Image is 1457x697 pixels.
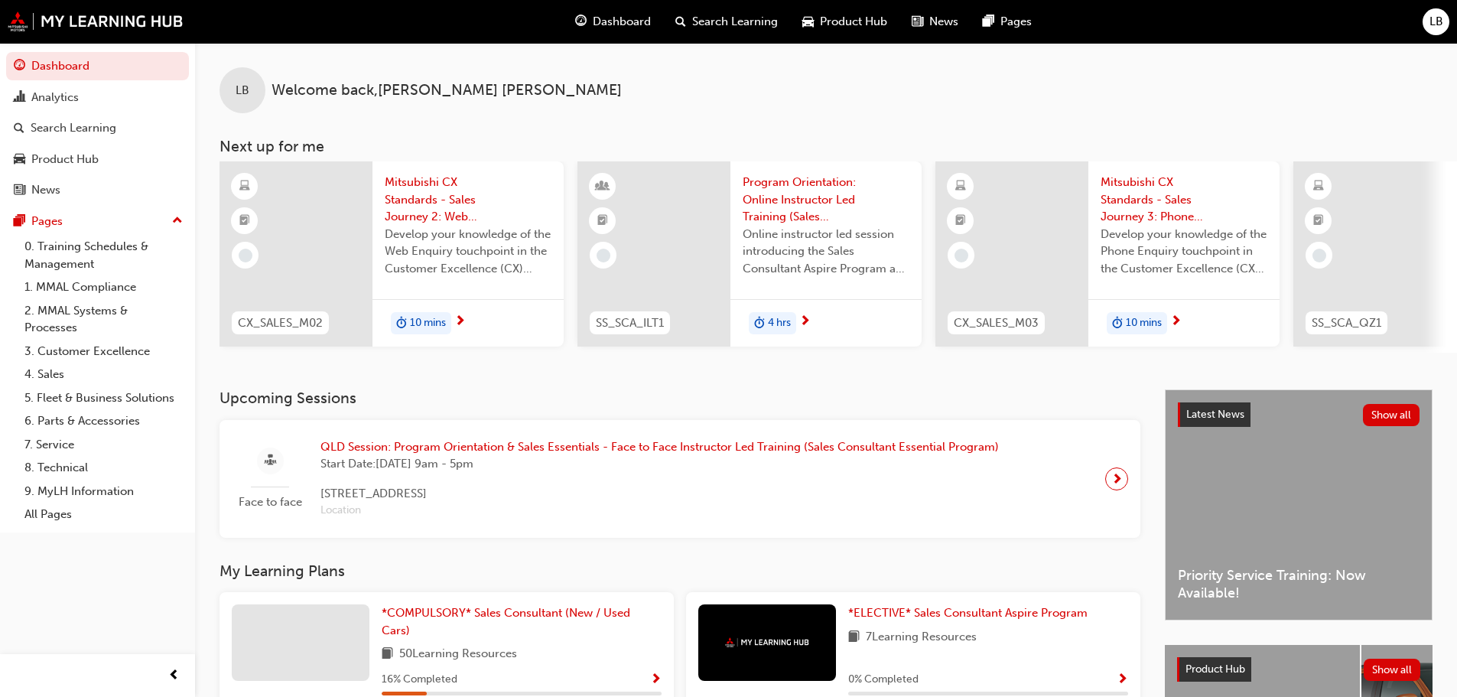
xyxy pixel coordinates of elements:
button: Show all [1363,404,1420,426]
a: 1. MMAL Compliance [18,275,189,299]
span: CX_SALES_M03 [954,314,1039,332]
span: Program Orientation: Online Instructor Led Training (Sales Consultant Aspire Program) [743,174,909,226]
span: news-icon [14,184,25,197]
a: News [6,176,189,204]
span: Develop your knowledge of the Phone Enquiry touchpoint in the Customer Excellence (CX) Sales jour... [1101,226,1267,278]
span: Mitsubishi CX Standards - Sales Journey 3: Phone Enquiry [1101,174,1267,226]
span: learningRecordVerb_NONE-icon [1312,249,1326,262]
span: sessionType_FACE_TO_FACE-icon [265,451,276,471]
button: LB [1423,8,1449,35]
span: duration-icon [754,314,765,334]
a: Latest NewsShow all [1178,402,1420,427]
a: 6. Parts & Accessories [18,409,189,433]
button: Show all [1364,659,1421,681]
a: Latest NewsShow allPriority Service Training: Now Available! [1165,389,1433,620]
span: Welcome back , [PERSON_NAME] [PERSON_NAME] [272,82,622,99]
span: car-icon [802,12,814,31]
span: Show Progress [1117,673,1128,687]
a: pages-iconPages [971,6,1044,37]
a: CX_SALES_M02Mitsubishi CX Standards - Sales Journey 2: Web EnquiryDevelop your knowledge of the W... [220,161,564,347]
span: Develop your knowledge of the Web Enquiry touchpoint in the Customer Excellence (CX) Sales journey. [385,226,551,278]
span: learningResourceType_ELEARNING-icon [239,177,250,197]
a: 4. Sales [18,363,189,386]
span: next-icon [1170,315,1182,329]
button: Show Progress [650,670,662,689]
a: CX_SALES_M03Mitsubishi CX Standards - Sales Journey 3: Phone EnquiryDevelop your knowledge of the... [935,161,1280,347]
div: News [31,181,60,199]
span: Online instructor led session introducing the Sales Consultant Aspire Program and outlining what ... [743,226,909,278]
span: Dashboard [593,13,651,31]
span: pages-icon [14,215,25,229]
a: Analytics [6,83,189,112]
span: Latest News [1186,408,1244,421]
a: Face to faceQLD Session: Program Orientation & Sales Essentials - Face to Face Instructor Led Tra... [232,432,1128,526]
a: SS_SCA_ILT1Program Orientation: Online Instructor Led Training (Sales Consultant Aspire Program)O... [577,161,922,347]
span: Location [320,502,999,519]
a: Search Learning [6,114,189,142]
span: duration-icon [1112,314,1123,334]
span: Start Date: [DATE] 9am - 5pm [320,455,999,473]
span: duration-icon [396,314,407,334]
span: LB [1429,13,1443,31]
span: LB [236,82,249,99]
span: news-icon [912,12,923,31]
div: Product Hub [31,151,99,168]
a: 7. Service [18,433,189,457]
a: 5. Fleet & Business Solutions [18,386,189,410]
h3: My Learning Plans [220,562,1140,580]
span: learningRecordVerb_NONE-icon [955,249,968,262]
div: Pages [31,213,63,230]
span: search-icon [675,12,686,31]
span: booktick-icon [1313,211,1324,231]
span: 16 % Completed [382,671,457,689]
span: book-icon [848,628,860,647]
span: guage-icon [575,12,587,31]
span: CX_SALES_M02 [238,314,323,332]
span: booktick-icon [239,211,250,231]
a: Product Hub [6,145,189,174]
div: Search Learning [31,119,116,137]
span: next-icon [454,315,466,329]
a: Product HubShow all [1177,657,1420,682]
span: learningResourceType_ELEARNING-icon [955,177,966,197]
span: car-icon [14,153,25,167]
a: All Pages [18,503,189,526]
img: mmal [725,637,809,647]
a: 0. Training Schedules & Management [18,235,189,275]
a: 9. MyLH Information [18,480,189,503]
a: news-iconNews [899,6,971,37]
span: Show Progress [650,673,662,687]
span: booktick-icon [955,211,966,231]
span: prev-icon [168,666,180,686]
span: Pages [1000,13,1032,31]
span: next-icon [1111,468,1123,490]
span: pages-icon [983,12,994,31]
span: learningResourceType_ELEARNING-icon [1313,177,1324,197]
span: Search Learning [692,13,778,31]
h3: Upcoming Sessions [220,389,1140,407]
a: search-iconSearch Learning [663,6,790,37]
a: guage-iconDashboard [563,6,663,37]
span: 10 mins [410,314,446,332]
span: learningRecordVerb_NONE-icon [597,249,610,262]
a: *COMPULSORY* Sales Consultant (New / Used Cars) [382,604,662,639]
span: search-icon [14,122,24,135]
span: Product Hub [1185,663,1245,676]
a: 3. Customer Excellence [18,340,189,363]
button: Show Progress [1117,670,1128,689]
h3: Next up for me [195,138,1457,155]
span: QLD Session: Program Orientation & Sales Essentials - Face to Face Instructor Led Training (Sales... [320,438,999,456]
span: Mitsubishi CX Standards - Sales Journey 2: Web Enquiry [385,174,551,226]
a: 2. MMAL Systems & Processes [18,299,189,340]
a: 8. Technical [18,456,189,480]
span: Priority Service Training: Now Available! [1178,567,1420,601]
span: booktick-icon [597,211,608,231]
span: Face to face [232,493,308,511]
a: car-iconProduct Hub [790,6,899,37]
img: mmal [8,11,184,31]
span: guage-icon [14,60,25,73]
span: chart-icon [14,91,25,105]
span: 0 % Completed [848,671,919,689]
a: *ELECTIVE* Sales Consultant Aspire Program [848,604,1094,622]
